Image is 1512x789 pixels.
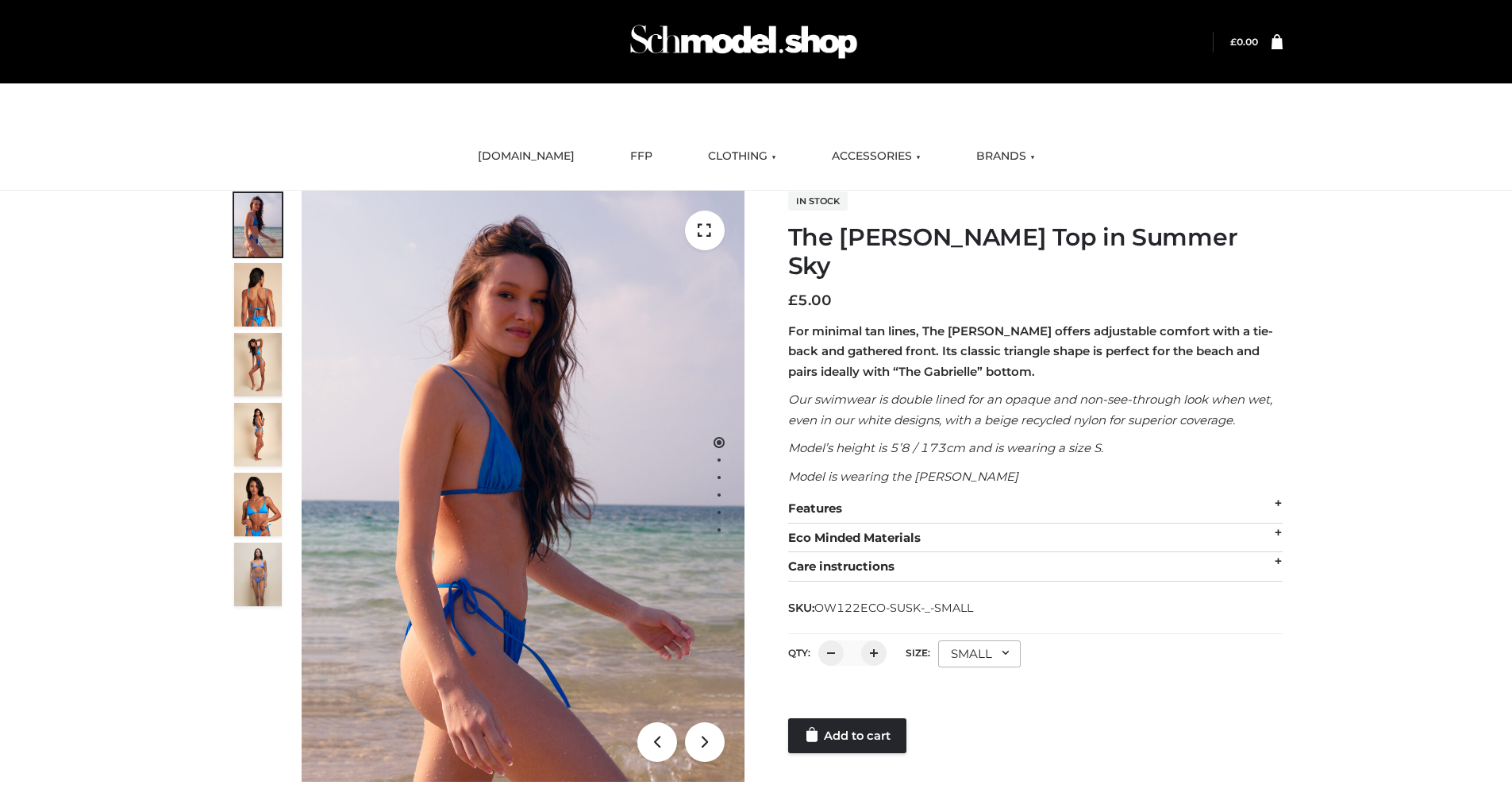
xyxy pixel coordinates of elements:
[696,139,788,174] a: CLOTHING
[814,601,973,615] span: OW122ECO-SUSK-_-SMALL
[1230,36,1258,48] a: £0.00
[1230,36,1237,48] span: £
[788,647,810,659] label: QTY:
[788,718,906,753] a: Add to cart
[788,552,1283,582] div: Care instructions
[906,647,930,659] label: Size:
[788,469,1018,484] em: Model is wearing the [PERSON_NAME]
[788,598,975,617] span: SKU:
[302,191,744,782] img: 1.Alex-top_SS-1_4464b1e7-c2c9-4e4b-a62c-58381cd673c0 (1)
[234,473,282,536] img: 2.Alex-top_CN-1-1-2.jpg
[788,191,848,211] span: In stock
[234,193,282,257] img: 1.Alex-top_SS-1_4464b1e7-c2c9-4e4b-a62c-58381cd673c0-1.jpg
[234,403,282,466] img: 3.Alex-top_CN-1-1-2.jpg
[788,440,1103,455] em: Model’s height is 5’8 / 173cm and is wearing a size S.
[788,392,1272,427] em: Our swimwear is double lined for an opaque and non-see-through look when wet, even in our white d...
[788,223,1283,280] h1: The [PERSON_NAME] Top in Summer Sky
[618,139,664,174] a: FFP
[625,10,863,73] img: Schmodel Admin 964
[234,543,282,606] img: SSVC.jpg
[234,263,282,327] img: 5.Alex-top_CN-1-1_1-1.jpg
[964,139,1047,174] a: BRANDS
[938,640,1021,667] div: SMALL
[788,524,1283,553] div: Eco Minded Materials
[1230,36,1258,48] bdi: 0.00
[234,333,282,396] img: 4.Alex-top_CN-1-1-2.jpg
[820,139,933,174] a: ACCESSORIES
[788,494,1283,524] div: Features
[788,323,1273,379] strong: For minimal tan lines, The [PERSON_NAME] offers adjustable comfort with a tie-back and gathered f...
[466,139,587,174] a: [DOMAIN_NAME]
[788,292,798,309] span: £
[788,292,832,309] bdi: 5.00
